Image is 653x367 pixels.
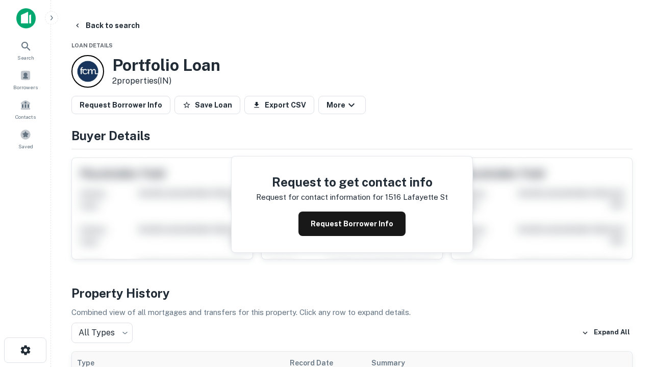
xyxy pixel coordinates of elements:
p: 1516 lafayette st [385,191,448,203]
div: All Types [71,323,133,343]
button: Request Borrower Info [71,96,170,114]
button: More [318,96,366,114]
span: Contacts [15,113,36,121]
h4: Buyer Details [71,126,633,145]
p: 2 properties (IN) [112,75,220,87]
h4: Request to get contact info [256,173,448,191]
a: Saved [3,125,48,152]
button: Request Borrower Info [298,212,406,236]
button: Back to search [69,16,144,35]
button: Export CSV [244,96,314,114]
img: capitalize-icon.png [16,8,36,29]
span: Saved [18,142,33,150]
p: Request for contact information for [256,191,383,203]
h3: Portfolio Loan [112,56,220,75]
a: Search [3,36,48,64]
p: Combined view of all mortgages and transfers for this property. Click any row to expand details. [71,306,633,319]
span: Search [17,54,34,62]
h4: Property History [71,284,633,302]
button: Save Loan [174,96,240,114]
span: Loan Details [71,42,113,48]
button: Expand All [579,325,633,340]
a: Contacts [3,95,48,123]
iframe: Chat Widget [602,285,653,334]
a: Borrowers [3,66,48,93]
span: Borrowers [13,83,38,91]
